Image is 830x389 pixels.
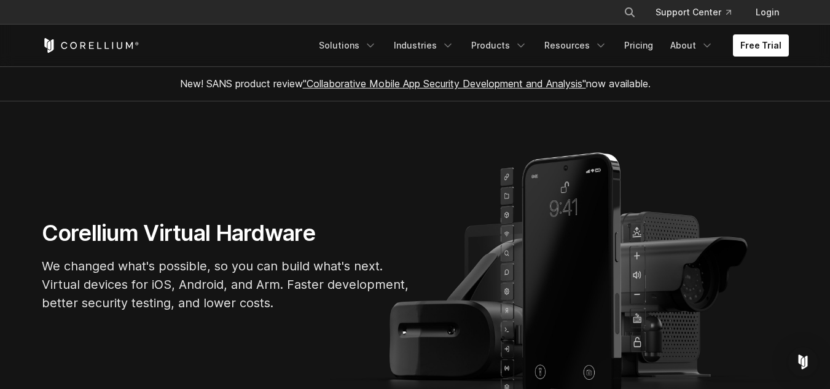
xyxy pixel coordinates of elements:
[609,1,789,23] div: Navigation Menu
[788,347,818,377] div: Open Intercom Messenger
[464,34,534,57] a: Products
[311,34,384,57] a: Solutions
[42,38,139,53] a: Corellium Home
[386,34,461,57] a: Industries
[311,34,789,57] div: Navigation Menu
[619,1,641,23] button: Search
[180,77,651,90] span: New! SANS product review now available.
[303,77,586,90] a: "Collaborative Mobile App Security Development and Analysis"
[663,34,721,57] a: About
[42,257,410,312] p: We changed what's possible, so you can build what's next. Virtual devices for iOS, Android, and A...
[733,34,789,57] a: Free Trial
[617,34,660,57] a: Pricing
[646,1,741,23] a: Support Center
[42,219,410,247] h1: Corellium Virtual Hardware
[537,34,614,57] a: Resources
[746,1,789,23] a: Login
